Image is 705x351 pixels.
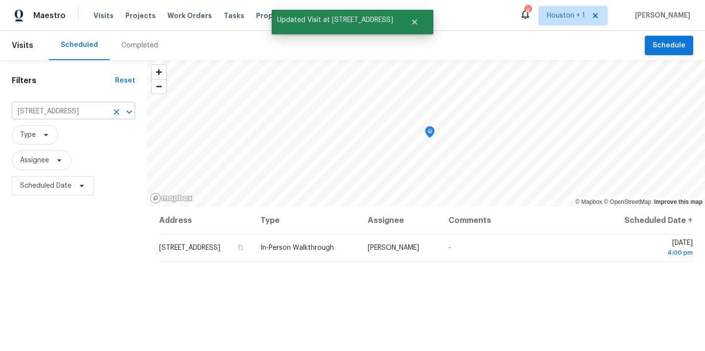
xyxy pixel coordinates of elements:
[20,155,49,165] span: Assignee
[609,248,693,258] div: 4:00 pm
[368,244,419,251] span: [PERSON_NAME]
[604,198,651,205] a: OpenStreetMap
[425,126,435,141] div: Map marker
[645,36,693,56] button: Schedule
[152,79,166,93] button: Zoom out
[33,11,66,21] span: Maestro
[159,244,220,251] span: [STREET_ADDRESS]
[441,207,601,234] th: Comments
[20,130,36,140] span: Type
[524,6,531,16] div: 4
[150,193,193,204] a: Mapbox homepage
[575,198,602,205] a: Mapbox
[152,80,166,93] span: Zoom out
[253,207,360,234] th: Type
[159,207,253,234] th: Address
[110,105,123,119] button: Clear
[224,12,244,19] span: Tasks
[272,10,399,30] span: Updated Visit at [STREET_ADDRESS]
[547,11,585,21] span: Houston + 1
[256,11,294,21] span: Properties
[152,65,166,79] button: Zoom in
[61,40,98,50] div: Scheduled
[236,243,245,252] button: Copy Address
[167,11,212,21] span: Work Orders
[12,104,108,119] input: Search for an address...
[260,244,334,251] span: In-Person Walkthrough
[122,105,136,119] button: Open
[360,207,441,234] th: Assignee
[12,76,115,86] h1: Filters
[20,181,71,191] span: Scheduled Date
[125,11,156,21] span: Projects
[653,40,685,52] span: Schedule
[448,244,451,251] span: -
[601,207,693,234] th: Scheduled Date ↑
[115,76,135,86] div: Reset
[399,12,431,32] button: Close
[631,11,690,21] span: [PERSON_NAME]
[654,198,703,205] a: Improve this map
[12,35,33,56] span: Visits
[94,11,114,21] span: Visits
[609,240,693,258] span: [DATE]
[121,41,158,50] div: Completed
